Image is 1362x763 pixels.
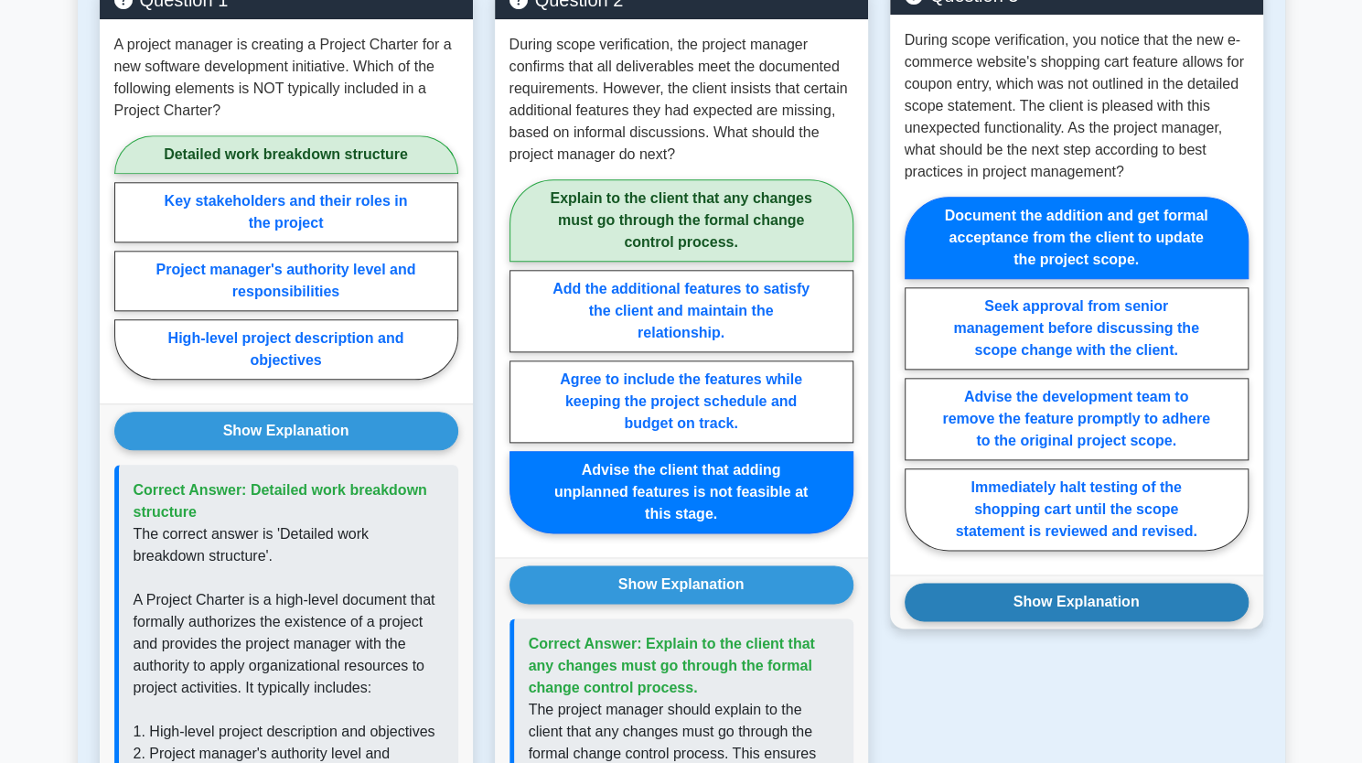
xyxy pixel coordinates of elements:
[509,270,853,352] label: Add the additional features to satisfy the client and maintain the relationship.
[905,378,1249,460] label: Advise the development team to remove the feature promptly to adhere to the original project scope.
[905,287,1249,370] label: Seek approval from senior management before discussing the scope change with the client.
[509,565,853,604] button: Show Explanation
[905,197,1249,279] label: Document the addition and get formal acceptance from the client to update the project scope.
[114,135,458,174] label: Detailed work breakdown structure
[114,251,458,311] label: Project manager's authority level and responsibilities
[529,636,815,695] span: Correct Answer: Explain to the client that any changes must go through the formal change control ...
[114,412,458,450] button: Show Explanation
[905,583,1249,621] button: Show Explanation
[905,29,1249,183] p: During scope verification, you notice that the new e-commerce website's shopping cart feature all...
[114,34,458,122] p: A project manager is creating a Project Charter for a new software development initiative. Which ...
[509,179,853,262] label: Explain to the client that any changes must go through the formal change control process.
[509,360,853,443] label: Agree to include the features while keeping the project schedule and budget on track.
[905,468,1249,551] label: Immediately halt testing of the shopping cart until the scope statement is reviewed and revised.
[114,319,458,380] label: High-level project description and objectives
[114,182,458,242] label: Key stakeholders and their roles in the project
[134,482,427,520] span: Correct Answer: Detailed work breakdown structure
[509,451,853,533] label: Advise the client that adding unplanned features is not feasible at this stage.
[509,34,853,166] p: During scope verification, the project manager confirms that all deliverables meet the documented...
